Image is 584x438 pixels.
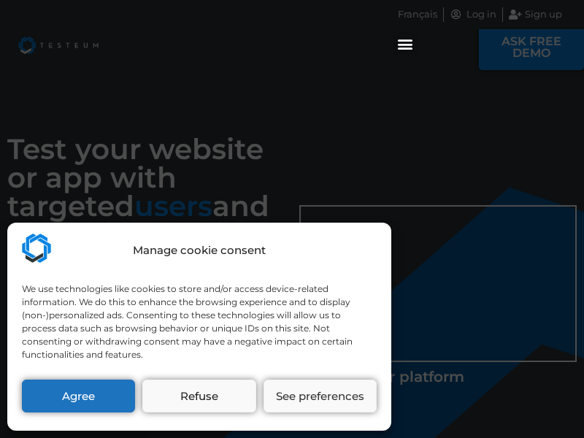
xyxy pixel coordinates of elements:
[264,380,377,412] button: See preferences
[393,31,418,55] div: Menu Toggle
[22,283,375,361] div: We use technologies like cookies to store and/or access device-related information. We do this to...
[22,234,51,263] img: Testeum.com - Application crowdtesting platform
[22,380,135,412] button: Agree
[133,242,266,259] div: Manage cookie consent
[142,380,255,412] button: Refuse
